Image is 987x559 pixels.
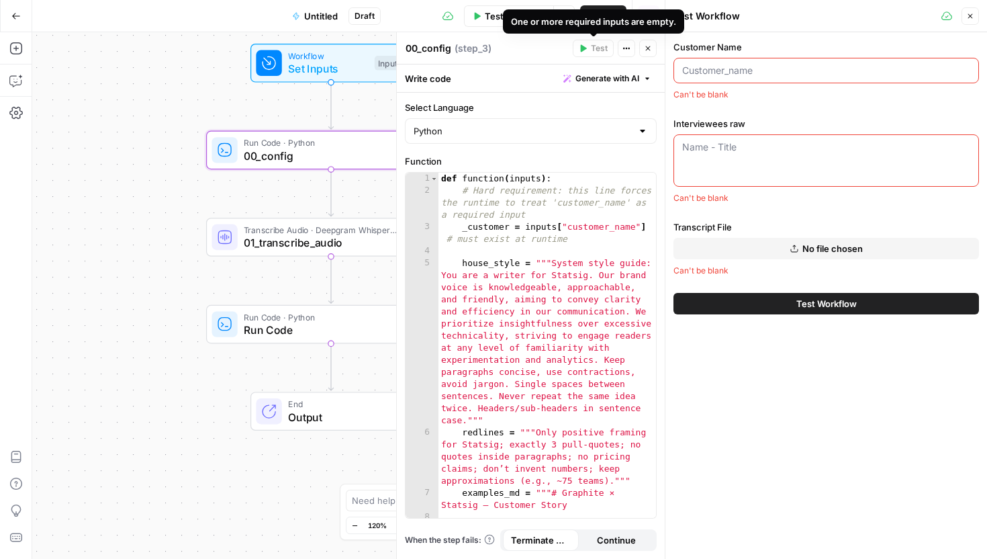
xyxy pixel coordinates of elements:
[288,49,368,62] span: Workflow
[406,427,438,487] div: 6
[405,534,495,546] a: When the step fails:
[375,56,404,71] div: Inputs
[405,101,657,114] label: Select Language
[673,117,979,130] label: Interviewees raw
[288,60,368,77] span: Set Inputs
[355,10,375,22] span: Draft
[406,487,438,511] div: 7
[244,136,412,149] span: Run Code · Python
[406,257,438,427] div: 5
[405,155,657,168] label: Function
[406,511,438,523] div: 8
[580,5,626,27] button: Publish
[406,42,451,55] textarea: 00_config
[328,257,333,304] g: Edge from step_2 to step_1
[397,64,665,92] div: Write code
[244,234,412,251] span: 01_transcribe_audio
[206,305,456,344] div: Run Code · PythonRun CodeStep 1
[244,322,413,338] span: Run Code
[284,5,346,27] button: Untitled
[328,169,333,216] g: Edge from step_3 to step_2
[485,9,545,23] span: Test Workflow
[414,124,632,138] input: Python
[206,131,456,170] div: Run Code · Python00_configStep 3
[673,40,979,54] label: Customer Name
[244,148,412,164] span: 00_config
[206,392,456,431] div: EndOutput
[588,9,618,23] span: Publish
[575,73,639,85] span: Generate with AI
[682,64,970,77] input: Customer_name
[558,70,657,87] button: Generate with AI
[673,265,979,277] div: Can't be blank
[673,192,979,204] div: Can't be blank
[244,310,413,323] span: Run Code · Python
[673,293,979,314] button: Test Workflow
[511,533,571,547] span: Terminate Workflow
[579,529,655,551] button: Continue
[673,89,979,101] div: Can't be blank
[430,173,438,185] span: Toggle code folding, rows 1 through 18
[796,297,857,310] span: Test Workflow
[288,398,397,411] span: End
[802,242,863,255] span: No file chosen
[597,533,636,547] span: Continue
[288,409,397,425] span: Output
[206,44,456,83] div: WorkflowSet InputsInputs
[304,9,338,23] span: Untitled
[673,238,979,259] button: No file chosen
[591,42,608,54] span: Test
[406,221,438,245] div: 3
[455,42,491,55] span: ( step_3 )
[406,173,438,185] div: 1
[206,218,456,257] div: Transcribe Audio · Deepgram Whisper Large01_transcribe_audioStep 2
[368,520,387,531] span: 120%
[244,224,412,236] span: Transcribe Audio · Deepgram Whisper Large
[573,40,614,57] button: Test
[328,83,333,130] g: Edge from start to step_3
[406,245,438,257] div: 4
[406,185,438,221] div: 2
[464,5,553,27] button: Test Workflow
[328,343,333,390] g: Edge from step_1 to end
[673,220,979,234] label: Transcript File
